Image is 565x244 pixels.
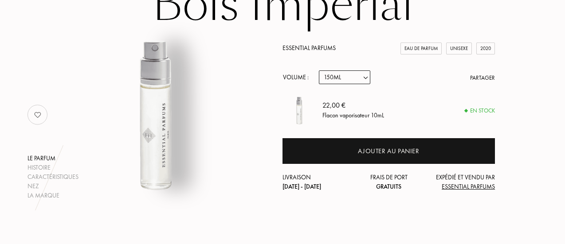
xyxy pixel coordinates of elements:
div: Caractéristiques [27,172,78,182]
div: Eau de Parfum [400,43,442,54]
div: Livraison [282,173,353,191]
div: En stock [465,106,495,115]
div: 2020 [476,43,495,54]
div: Histoire [27,163,78,172]
span: [DATE] - [DATE] [282,182,321,190]
div: Partager [470,74,495,82]
div: Le parfum [27,154,78,163]
span: Essential Parfums [442,182,495,190]
span: Gratuits [376,182,401,190]
img: Bois Impérial Essential Parfums [282,93,316,126]
div: Volume : [282,70,314,84]
div: Expédié et vendu par [424,173,495,191]
div: Ajouter au panier [358,146,419,156]
div: 22,00 € [322,100,384,110]
img: no_like_p.png [29,106,47,124]
div: La marque [27,191,78,200]
div: Unisexe [446,43,472,54]
img: Bois Impérial Essential Parfums [65,20,245,200]
div: Nez [27,182,78,191]
div: Flacon vaporisateur 10mL [322,110,384,120]
a: Essential Parfums [282,44,336,52]
div: Frais de port [353,173,424,191]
